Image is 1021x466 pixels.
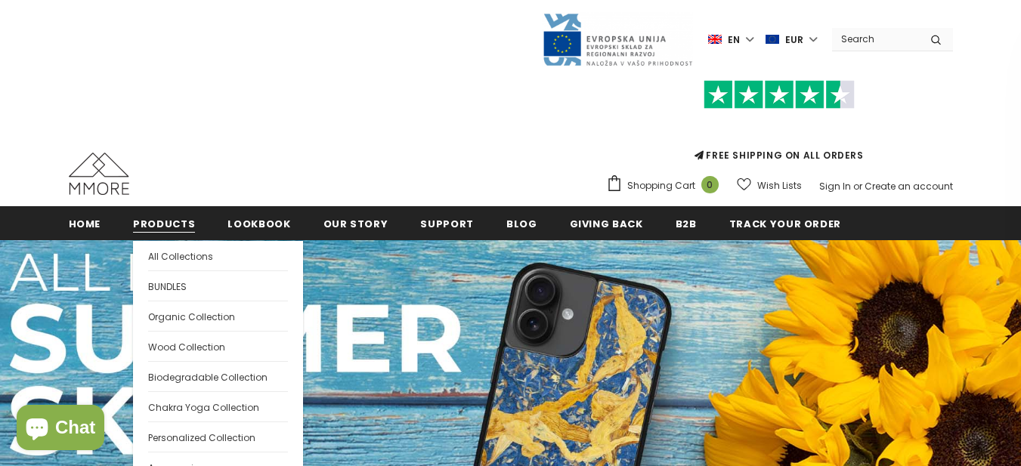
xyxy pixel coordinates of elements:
a: Shopping Cart 0 [606,174,726,197]
span: FREE SHIPPING ON ALL ORDERS [606,87,953,162]
span: Biodegradable Collection [148,371,268,384]
span: 0 [701,176,719,193]
span: Chakra Yoga Collection [148,401,259,414]
span: en [728,32,740,48]
iframe: Customer reviews powered by Trustpilot [606,109,953,148]
a: Products [133,206,195,240]
a: Wish Lists [737,172,802,199]
span: Organic Collection [148,310,235,323]
span: Blog [506,217,537,231]
a: Blog [506,206,537,240]
span: Lookbook [227,217,290,231]
a: Sign In [819,180,851,193]
a: Biodegradable Collection [148,361,288,391]
span: Wish Lists [757,178,802,193]
a: Our Story [323,206,388,240]
span: or [853,180,862,193]
a: Track your order [729,206,841,240]
span: Shopping Cart [627,178,695,193]
span: Giving back [570,217,643,231]
a: Personalized Collection [148,421,288,452]
a: BUNDLES [148,270,288,301]
a: Giving back [570,206,643,240]
a: Wood Collection [148,331,288,361]
span: Our Story [323,217,388,231]
a: Create an account [865,180,953,193]
a: Home [69,206,101,240]
img: MMORE Cases [69,153,129,195]
span: Home [69,217,101,231]
span: BUNDLES [148,280,187,293]
a: Chakra Yoga Collection [148,391,288,421]
span: EUR [785,32,803,48]
span: Products [133,217,195,231]
img: i-lang-1.png [708,33,722,46]
img: Trust Pilot Stars [704,80,855,110]
a: All Collections [148,241,288,270]
a: Lookbook [227,206,290,240]
a: Javni Razpis [542,32,693,45]
span: B2B [676,217,697,231]
img: Javni Razpis [542,12,693,67]
span: Track your order [729,217,841,231]
span: Personalized Collection [148,431,255,444]
inbox-online-store-chat: Shopify online store chat [12,405,109,454]
span: All Collections [148,250,213,263]
span: support [420,217,474,231]
a: B2B [676,206,697,240]
a: Organic Collection [148,301,288,331]
input: Search Site [832,28,919,50]
span: Wood Collection [148,341,225,353]
a: support [420,206,474,240]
